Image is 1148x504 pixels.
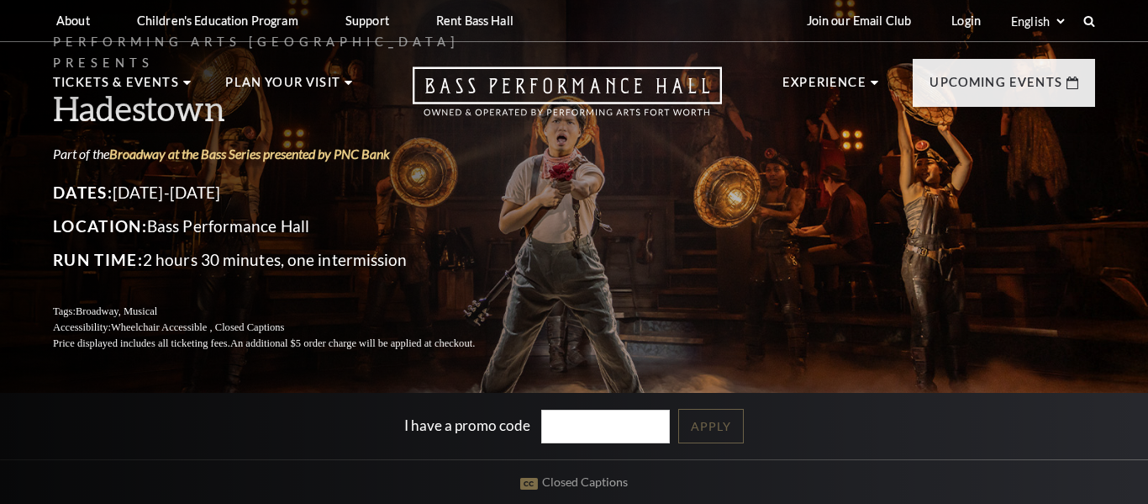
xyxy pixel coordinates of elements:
[53,250,143,269] span: Run Time:
[56,13,90,28] p: About
[230,337,475,349] span: An additional $5 order charge will be applied at checkout.
[109,146,390,162] a: Broadway at the Bass Series presented by PNC Bank
[1008,13,1067,29] select: Select:
[53,72,179,103] p: Tickets & Events
[53,179,515,206] p: [DATE]-[DATE]
[53,145,515,163] p: Part of the
[345,13,389,28] p: Support
[53,304,515,320] p: Tags:
[53,336,515,352] p: Price displayed includes all ticketing fees.
[53,247,515,273] p: 2 hours 30 minutes, one intermission
[53,320,515,336] p: Accessibility:
[53,183,113,202] span: Dates:
[53,216,147,236] span: Location:
[137,13,298,28] p: Children's Education Program
[782,72,866,103] p: Experience
[436,13,513,28] p: Rent Bass Hall
[929,72,1062,103] p: Upcoming Events
[111,321,284,333] span: Wheelchair Accessible , Closed Captions
[76,305,157,317] span: Broadway, Musical
[53,213,515,240] p: Bass Performance Hall
[225,72,340,103] p: Plan Your Visit
[404,416,530,433] label: I have a promo code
